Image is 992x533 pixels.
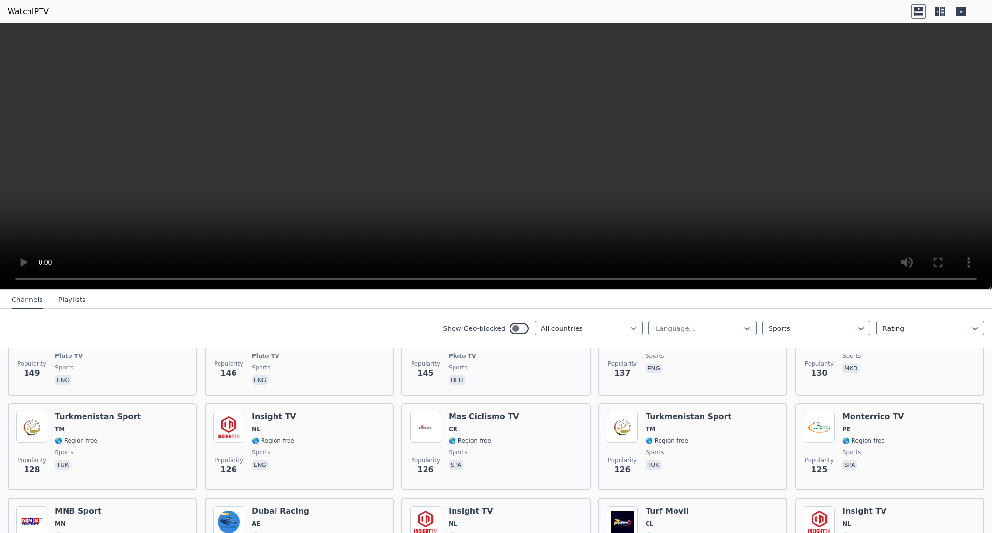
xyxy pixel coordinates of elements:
[16,412,47,443] img: Turkmenistan Sport
[614,464,630,476] span: 126
[24,368,40,379] span: 149
[842,437,885,445] span: 🌎 Region-free
[55,364,73,371] span: sports
[214,360,243,368] span: Popularity
[449,352,476,360] span: Pluto TV
[55,437,97,445] span: 🌎 Region-free
[252,412,296,422] h6: Insight TV
[252,506,309,516] h6: Dubai Racing
[252,449,270,456] span: sports
[443,324,506,333] label: Show Geo-blocked
[252,437,294,445] span: 🌎 Region-free
[805,360,834,368] span: Popularity
[646,425,655,433] span: TM
[646,437,688,445] span: 🌎 Region-free
[449,364,467,371] span: sports
[646,506,689,516] h6: Turf Movil
[213,412,244,443] img: Insight TV
[252,425,261,433] span: NL
[17,456,46,464] span: Popularity
[449,412,519,422] h6: Mas Ciclismo TV
[842,506,887,516] h6: Insight TV
[252,352,279,360] span: Pluto TV
[842,425,851,433] span: PE
[842,520,851,528] span: NL
[252,460,268,470] p: eng
[58,291,86,309] button: Playlists
[449,375,465,385] p: deu
[804,412,835,443] img: Monterrico TV
[24,464,40,476] span: 128
[811,464,827,476] span: 125
[220,464,236,476] span: 126
[55,425,65,433] span: TM
[805,456,834,464] span: Popularity
[252,364,270,371] span: sports
[55,412,141,422] h6: Turkmenistan Sport
[417,464,433,476] span: 126
[449,425,457,433] span: CR
[449,449,467,456] span: sports
[410,412,441,443] img: Mas Ciclismo TV
[449,506,493,516] h6: Insight TV
[252,520,260,528] span: AE
[55,460,70,470] p: tuk
[811,368,827,379] span: 130
[646,364,662,373] p: eng
[449,437,491,445] span: 🌎 Region-free
[646,412,731,422] h6: Turkmenistan Sport
[12,291,43,309] button: Channels
[55,449,73,456] span: sports
[646,449,664,456] span: sports
[842,449,861,456] span: sports
[449,520,457,528] span: NL
[55,506,102,516] h6: MNB Sport
[411,456,440,464] span: Popularity
[17,360,46,368] span: Popularity
[614,368,630,379] span: 137
[842,364,859,373] p: mkd
[842,412,904,422] h6: Monterrico TV
[607,412,638,443] img: Turkmenistan Sport
[55,520,66,528] span: MN
[646,460,661,470] p: tuk
[220,368,236,379] span: 146
[55,352,83,360] span: Pluto TV
[411,360,440,368] span: Popularity
[417,368,433,379] span: 145
[214,456,243,464] span: Popularity
[608,456,637,464] span: Popularity
[8,6,49,17] a: WatchIPTV
[55,375,71,385] p: eng
[646,520,653,528] span: CL
[842,460,857,470] p: spa
[608,360,637,368] span: Popularity
[646,352,664,360] span: sports
[842,352,861,360] span: sports
[449,460,463,470] p: spa
[252,375,268,385] p: eng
